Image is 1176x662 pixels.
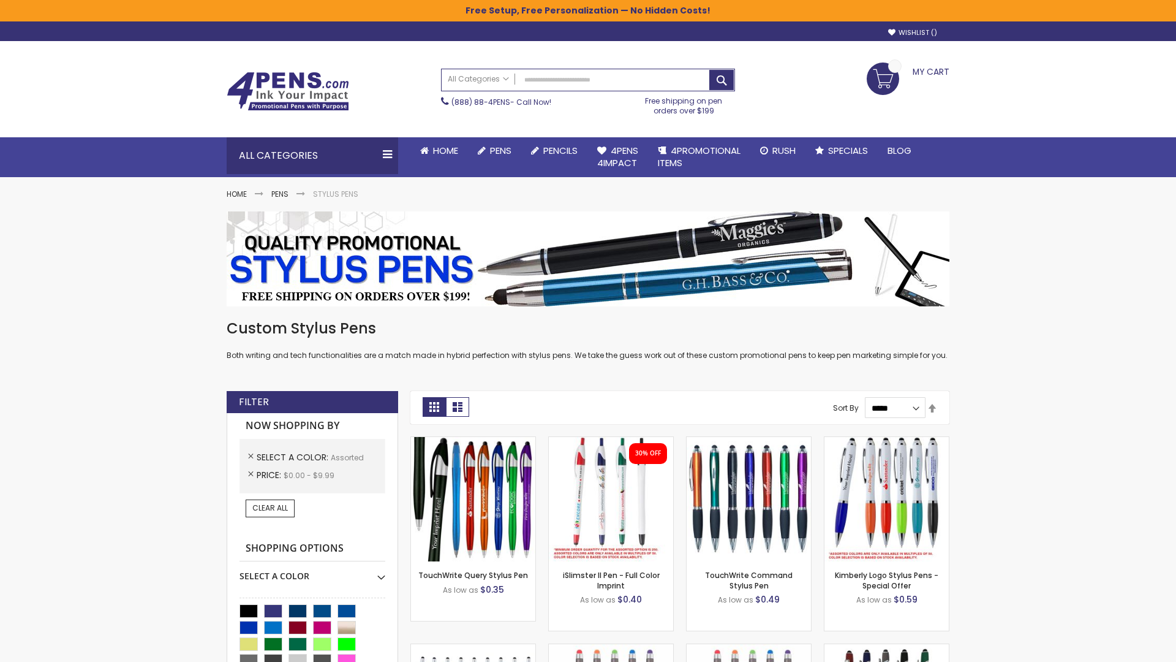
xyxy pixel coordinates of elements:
[835,570,938,590] a: Kimberly Logo Stylus Pens - Special Offer
[442,69,515,89] a: All Categories
[227,319,949,361] div: Both writing and tech functionalities are a match made in hybrid perfection with stylus pens. We ...
[239,561,385,582] div: Select A Color
[824,436,949,447] a: Kimberly Logo Stylus Pens-Assorted
[633,91,736,116] div: Free shipping on pen orders over $199
[227,211,949,306] img: Stylus Pens
[805,137,878,164] a: Specials
[246,500,295,517] a: Clear All
[828,144,868,157] span: Specials
[411,437,535,561] img: TouchWrite Query Stylus Pen-Assorted
[755,593,780,606] span: $0.49
[252,503,288,513] span: Clear All
[227,319,949,338] h1: Custom Stylus Pens
[521,137,587,164] a: Pencils
[490,144,511,157] span: Pens
[239,536,385,562] strong: Shopping Options
[888,144,911,157] span: Blog
[433,144,458,157] span: Home
[888,28,937,37] a: Wishlist
[468,137,521,164] a: Pens
[227,189,247,199] a: Home
[411,436,535,447] a: TouchWrite Query Stylus Pen-Assorted
[257,469,284,481] span: Price
[648,137,750,177] a: 4PROMOTIONALITEMS
[543,144,578,157] span: Pencils
[894,593,918,606] span: $0.59
[587,137,648,177] a: 4Pens4impact
[271,189,288,199] a: Pens
[687,436,811,447] a: TouchWrite Command Stylus Pen-Assorted
[878,137,921,164] a: Blog
[418,570,528,580] a: TouchWrite Query Stylus Pen
[549,437,673,561] img: iSlimster II - Full Color-Assorted
[824,644,949,654] a: Custom Soft Touch® Metal Pens with Stylus-Assorted
[549,644,673,654] a: Islander Softy Gel Pen with Stylus-Assorted
[705,570,793,590] a: TouchWrite Command Stylus Pen
[856,595,892,605] span: As low as
[313,189,358,199] strong: Stylus Pens
[658,144,741,169] span: 4PROMOTIONAL ITEMS
[239,413,385,439] strong: Now Shopping by
[824,437,949,561] img: Kimberly Logo Stylus Pens-Assorted
[563,570,660,590] a: iSlimster II Pen - Full Color Imprint
[597,144,638,169] span: 4Pens 4impact
[410,137,468,164] a: Home
[635,449,661,458] div: 30% OFF
[257,451,331,463] span: Select A Color
[750,137,805,164] a: Rush
[227,72,349,111] img: 4Pens Custom Pens and Promotional Products
[411,644,535,654] a: Stiletto Advertising Stylus Pens-Assorted
[284,470,334,481] span: $0.00 - $9.99
[239,395,269,409] strong: Filter
[772,144,796,157] span: Rush
[480,584,504,596] span: $0.35
[549,436,673,447] a: iSlimster II - Full Color-Assorted
[833,403,859,413] label: Sort By
[687,644,811,654] a: Islander Softy Gel with Stylus - ColorJet Imprint-Assorted
[451,97,510,107] a: (888) 88-4PENS
[687,437,811,561] img: TouchWrite Command Stylus Pen-Assorted
[448,74,509,84] span: All Categories
[617,593,642,606] span: $0.40
[451,97,551,107] span: - Call Now!
[423,397,446,417] strong: Grid
[718,595,753,605] span: As low as
[331,452,364,463] span: Assorted
[227,137,398,174] div: All Categories
[580,595,616,605] span: As low as
[443,585,478,595] span: As low as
